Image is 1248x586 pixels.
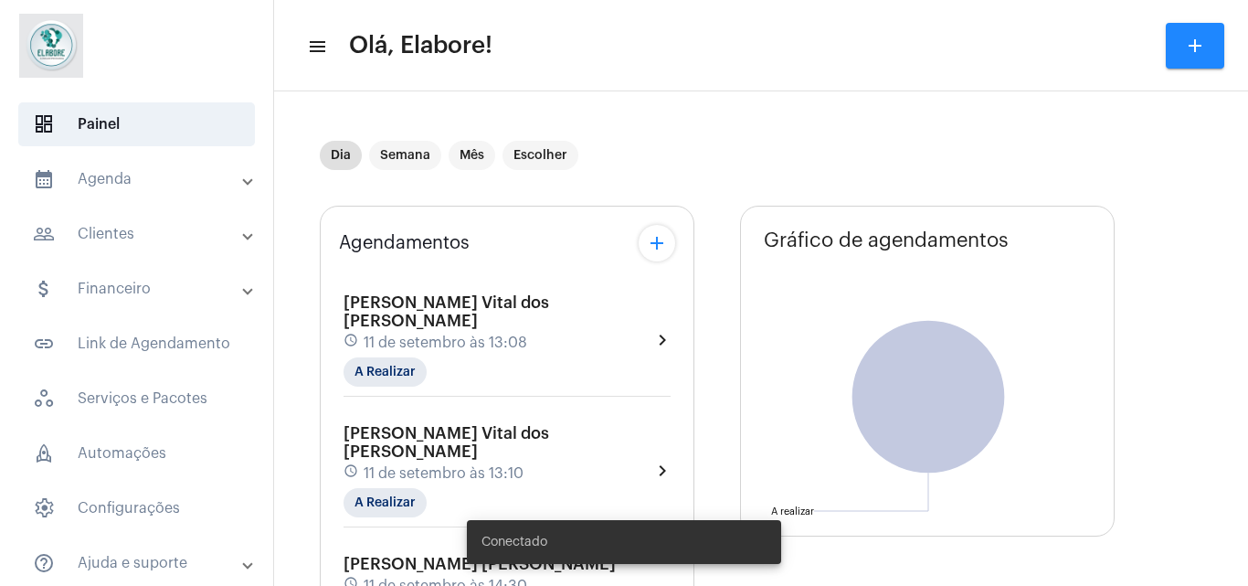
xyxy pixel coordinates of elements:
[33,552,244,574] mat-panel-title: Ajuda e suporte
[1184,35,1206,57] mat-icon: add
[11,157,273,201] mat-expansion-panel-header: sidenav iconAgenda
[11,267,273,311] mat-expansion-panel-header: sidenav iconFinanceiro
[344,556,616,572] span: [PERSON_NAME] [PERSON_NAME]
[344,333,360,353] mat-icon: schedule
[15,9,88,82] img: 4c6856f8-84c7-1050-da6c-cc5081a5dbaf.jpg
[11,541,273,585] mat-expansion-panel-header: sidenav iconAjuda e suporte
[33,278,55,300] mat-icon: sidenav icon
[18,377,255,421] span: Serviços e Pacotes
[364,335,527,351] span: 11 de setembro às 13:08
[344,357,427,387] mat-chip: A Realizar
[764,229,1009,251] span: Gráfico de agendamentos
[307,36,325,58] mat-icon: sidenav icon
[18,486,255,530] span: Configurações
[369,141,441,170] mat-chip: Semana
[344,488,427,517] mat-chip: A Realizar
[646,232,668,254] mat-icon: add
[33,333,55,355] mat-icon: sidenav icon
[651,329,671,351] mat-icon: chevron_right
[339,233,470,253] span: Agendamentos
[33,223,55,245] mat-icon: sidenav icon
[349,31,492,60] span: Olá, Elabore!
[651,460,671,482] mat-icon: chevron_right
[320,141,362,170] mat-chip: Dia
[344,463,360,484] mat-icon: schedule
[449,141,495,170] mat-chip: Mês
[481,533,547,551] span: Conectado
[18,322,255,366] span: Link de Agendamento
[502,141,578,170] mat-chip: Escolher
[18,432,255,475] span: Automações
[33,388,55,410] span: sidenav icon
[33,168,55,190] mat-icon: sidenav icon
[364,465,524,482] span: 11 de setembro às 13:10
[33,278,244,300] mat-panel-title: Financeiro
[33,442,55,464] span: sidenav icon
[33,497,55,519] span: sidenav icon
[33,223,244,245] mat-panel-title: Clientes
[33,168,244,190] mat-panel-title: Agenda
[33,113,55,135] span: sidenav icon
[11,212,273,256] mat-expansion-panel-header: sidenav iconClientes
[344,294,549,329] span: [PERSON_NAME] Vital dos [PERSON_NAME]
[33,552,55,574] mat-icon: sidenav icon
[18,102,255,146] span: Painel
[344,425,549,460] span: [PERSON_NAME] Vital dos [PERSON_NAME]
